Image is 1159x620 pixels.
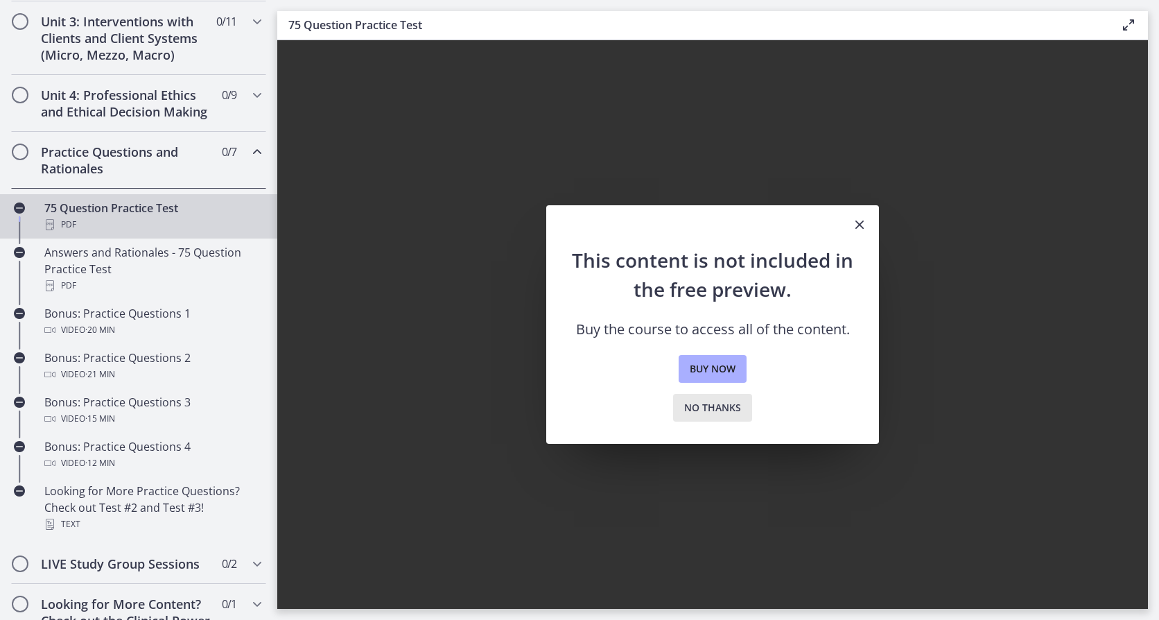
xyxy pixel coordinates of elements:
[44,411,261,427] div: Video
[288,17,1098,33] h3: 75 Question Practice Test
[85,455,115,472] span: · 12 min
[568,320,857,338] p: Buy the course to access all of the content.
[85,411,115,427] span: · 15 min
[216,13,236,30] span: 0 / 11
[222,87,236,103] span: 0 / 9
[44,305,261,338] div: Bonus: Practice Questions 1
[679,355,747,383] a: Buy now
[222,556,236,572] span: 0 / 2
[673,394,752,422] button: No thanks
[44,200,261,233] div: 75 Question Practice Test
[44,438,261,472] div: Bonus: Practice Questions 4
[44,483,261,533] div: Looking for More Practice Questions? Check out Test #2 and Test #3!
[690,361,735,377] span: Buy now
[44,244,261,294] div: Answers and Rationales - 75 Question Practice Test
[44,394,261,427] div: Bonus: Practice Questions 3
[222,144,236,160] span: 0 / 7
[41,144,210,177] h2: Practice Questions and Rationales
[41,556,210,572] h2: LIVE Study Group Sessions
[41,13,210,63] h2: Unit 3: Interventions with Clients and Client Systems (Micro, Mezzo, Macro)
[41,87,210,120] h2: Unit 4: Professional Ethics and Ethical Decision Making
[44,277,261,294] div: PDF
[840,205,879,246] button: Close
[44,216,261,233] div: PDF
[44,366,261,383] div: Video
[44,455,261,472] div: Video
[85,322,115,338] span: · 20 min
[85,366,115,383] span: · 21 min
[44,322,261,338] div: Video
[684,399,741,416] span: No thanks
[568,246,857,304] h2: This content is not included in the free preview.
[44,516,261,533] div: Text
[44,350,261,383] div: Bonus: Practice Questions 2
[222,596,236,612] span: 0 / 1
